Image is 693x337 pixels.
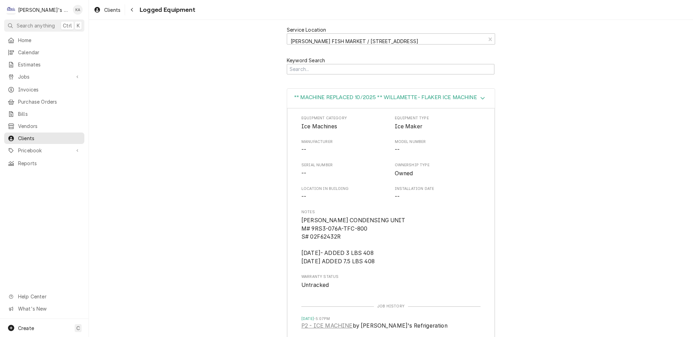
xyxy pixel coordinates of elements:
[4,133,84,144] a: Clients
[395,122,481,131] span: Equipment Type
[301,170,306,177] span: --
[4,96,84,107] a: Purchase Orders
[301,282,329,288] span: Untracked
[18,37,81,44] span: Home
[4,145,84,156] a: Go to Pricebook
[73,5,83,15] div: Korey Austin's Avatar
[4,47,84,58] a: Calendar
[301,209,481,265] div: Notes
[301,193,387,201] span: Location in Building
[18,293,80,300] span: Help Center
[4,303,84,314] a: Go to What's New
[287,89,495,109] button: Accordion Details Expand Trigger
[104,6,120,14] span: Clients
[287,89,495,109] div: Accordion Header
[301,123,337,130] span: Ice Machines
[18,49,81,56] span: Calendar
[301,115,481,289] div: Equipment Display
[4,34,84,46] a: Home
[301,217,406,265] span: [PERSON_NAME] CONDENSING UNIT M# 9RS3-076A-TFC-800 S# 02F62432R [DATE]- ADDED 3 LBS 408 [DATE] AD...
[17,22,55,29] span: Search anything
[4,120,84,132] a: Vendors
[395,162,481,177] div: Ownership Type
[18,122,81,130] span: Vendors
[18,135,81,142] span: Clients
[301,186,387,201] div: Location in Building
[301,322,481,331] span: Event String
[287,57,495,64] label: Keyword Search
[91,4,123,16] a: Clients
[18,86,81,93] span: Invoices
[301,146,387,154] span: Manufacturer
[301,146,306,153] span: --
[4,59,84,70] a: Estimates
[287,26,495,45] div: Service Location
[301,162,387,177] div: Serial Number
[18,73,70,80] span: Jobs
[63,22,72,29] span: Ctrl
[301,281,481,289] span: Warranty Status
[395,186,481,201] div: Installation Date
[77,22,80,29] span: K
[287,64,495,75] div: Search Mechanism
[395,170,413,177] span: Owned
[301,274,481,289] div: Warranty Status
[18,325,34,331] span: Create
[395,146,481,154] span: Model Number
[395,162,481,168] span: Ownership Type
[301,122,387,131] span: Equipment Category
[287,26,326,33] label: Service Location
[18,110,81,118] span: Bills
[301,316,481,322] span: Timestamp
[395,186,481,192] span: Installation Date
[301,139,387,145] span: Manufacturer
[301,162,387,168] span: Serial Number
[301,316,314,321] em: [DATE]
[301,209,481,215] span: Notes
[18,147,70,154] span: Pricebook
[18,6,69,14] div: [PERSON_NAME]'s Refrigeration
[18,305,80,312] span: What's New
[395,146,400,153] span: --
[4,158,84,169] a: Reports
[395,139,481,154] div: Model Number
[294,94,477,101] h3: ** MACHINE REPLACED 10/2025 ** WILLAMETTE- FLAKER ICE MACHINE
[301,139,387,154] div: Manufacturer
[18,160,81,167] span: Reports
[126,4,137,15] button: Navigate back
[76,324,80,332] span: C
[301,169,387,178] span: Serial Number
[73,5,83,15] div: KA
[4,84,84,95] a: Invoices
[287,50,495,81] div: Card Filter Mechanisms
[301,186,387,192] span: Location in Building
[6,5,16,15] div: Clay's Refrigeration's Avatar
[395,115,481,130] div: Equipment Type
[301,193,306,200] span: --
[4,108,84,120] a: Bills
[4,19,84,32] button: Search anythingCtrlK
[395,193,400,200] span: --
[301,274,481,280] span: Warranty Status
[301,115,387,130] div: Equipment Category
[18,61,81,68] span: Estimates
[301,322,353,330] a: P2 - ICE MACHINE
[395,139,481,145] span: Model Number
[395,193,481,201] span: Installation Date
[395,123,422,130] span: Ice Maker
[301,304,481,309] div: Job History
[4,291,84,302] a: Go to Help Center
[395,169,481,178] span: Ownership Type
[301,115,387,121] span: Equipment Category
[4,71,84,82] a: Go to Jobs
[137,5,195,15] span: Logged Equipment
[301,216,481,266] span: Notes
[395,115,481,121] span: Equipment Type
[6,5,16,15] div: C
[18,98,81,105] span: Purchase Orders
[287,64,494,75] input: Search...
